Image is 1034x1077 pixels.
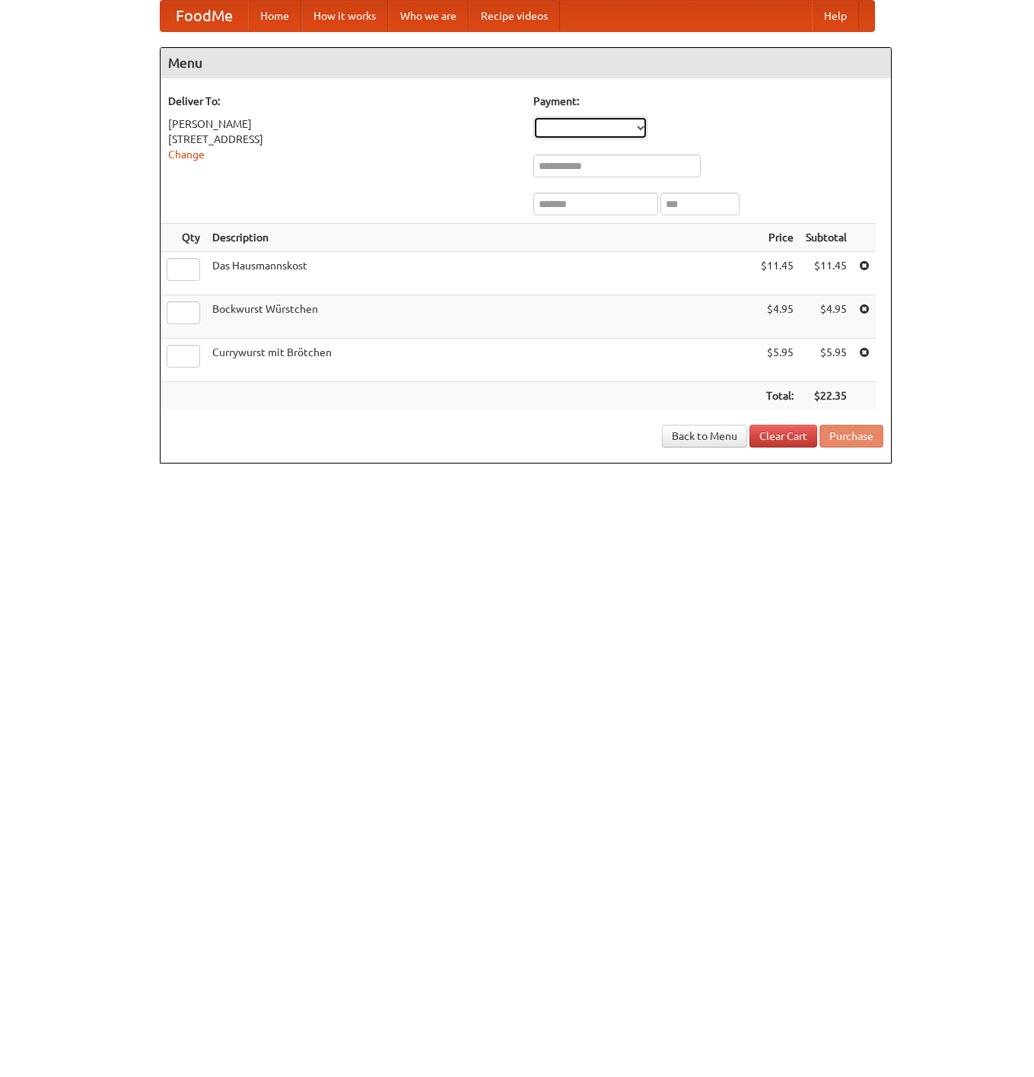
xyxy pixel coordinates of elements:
[800,224,853,252] th: Subtotal
[388,1,469,31] a: Who we are
[800,382,853,410] th: $22.35
[755,252,800,295] td: $11.45
[206,339,755,382] td: Currywurst mit Brötchen
[812,1,859,31] a: Help
[800,339,853,382] td: $5.95
[755,295,800,339] td: $4.95
[301,1,388,31] a: How it works
[168,148,205,161] a: Change
[755,382,800,410] th: Total:
[800,295,853,339] td: $4.95
[206,252,755,295] td: Das Hausmannskost
[662,425,747,448] a: Back to Menu
[168,94,518,109] h5: Deliver To:
[755,224,800,252] th: Price
[206,224,755,252] th: Description
[533,94,883,109] h5: Payment:
[161,48,891,78] h4: Menu
[168,132,518,147] div: [STREET_ADDRESS]
[248,1,301,31] a: Home
[469,1,560,31] a: Recipe videos
[161,224,206,252] th: Qty
[755,339,800,382] td: $5.95
[749,425,817,448] a: Clear Cart
[819,425,883,448] button: Purchase
[800,252,853,295] td: $11.45
[161,1,248,31] a: FoodMe
[206,295,755,339] td: Bockwurst Würstchen
[168,116,518,132] div: [PERSON_NAME]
